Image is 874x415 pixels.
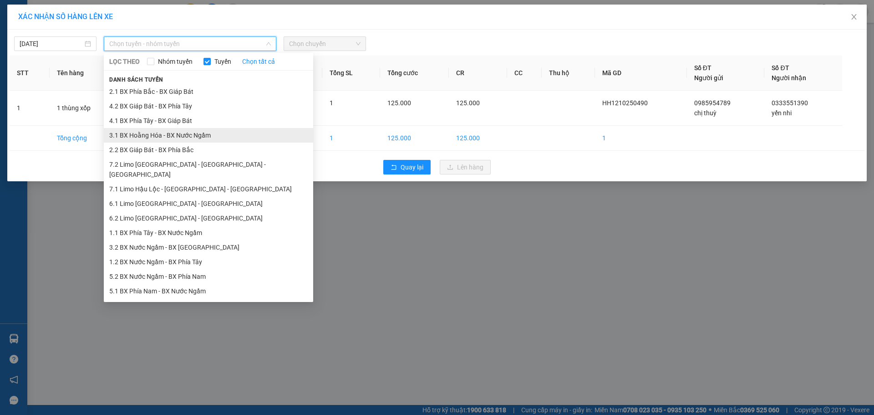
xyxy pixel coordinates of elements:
span: Danh sách tuyến [104,76,169,84]
span: XÁC NHẬN SỐ HÀNG LÊN XE [18,12,113,21]
td: 1 thùng xốp [50,91,123,126]
td: 1 [10,91,50,126]
li: 6.2 Limo [GEOGRAPHIC_DATA] - [GEOGRAPHIC_DATA] [104,211,313,225]
span: Người nhận [772,74,806,82]
button: rollbackQuay lại [383,160,431,174]
span: close [850,13,858,20]
li: 3.1 BX Hoằng Hóa - BX Nước Ngầm [104,128,313,143]
span: chị thuỳ [694,109,716,117]
li: 3.2 BX Nước Ngầm - BX [GEOGRAPHIC_DATA] [104,240,313,255]
span: yến nhi [772,109,792,117]
li: 2.2 BX Giáp Bát - BX Phía Bắc [104,143,313,157]
th: STT [10,56,50,91]
span: Nhóm tuyến [154,56,196,67]
li: 2.1 BX Phía Bắc - BX Giáp Bát [104,84,313,99]
button: uploadLên hàng [440,160,491,174]
li: 4.1 BX Phía Tây - BX Giáp Bát [104,113,313,128]
span: LỌC THEO [109,56,140,67]
span: Số ĐT [772,64,789,72]
span: HH1210250490 [602,99,648,107]
span: 0333551390 [772,99,808,107]
button: Close [841,5,867,30]
th: Thu hộ [542,56,595,91]
span: Tuyến [211,56,235,67]
td: 1 [595,126,686,151]
li: 7.2 Limo [GEOGRAPHIC_DATA] - [GEOGRAPHIC_DATA] - [GEOGRAPHIC_DATA] [104,157,313,182]
span: down [266,41,271,46]
span: Số ĐT [694,64,711,72]
th: Tổng SL [322,56,380,91]
td: 125.000 [449,126,507,151]
th: Mã GD [595,56,686,91]
li: 1.1 BX Phía Tây - BX Nước Ngầm [104,225,313,240]
span: Quay lại [401,162,423,172]
li: 5.1 BX Phía Nam - BX Nước Ngầm [104,284,313,298]
span: 125.000 [456,99,480,107]
li: 6.1 Limo [GEOGRAPHIC_DATA] - [GEOGRAPHIC_DATA] [104,196,313,211]
th: CR [449,56,507,91]
th: Tên hàng [50,56,123,91]
span: 1 [330,99,333,107]
span: rollback [391,164,397,171]
span: Người gửi [694,74,723,82]
a: Chọn tất cả [242,56,275,67]
li: 1.2 BX Nước Ngầm - BX Phía Tây [104,255,313,269]
li: 5.2 BX Nước Ngầm - BX Phía Nam [104,269,313,284]
span: Chọn tuyến - nhóm tuyến [109,37,271,51]
td: 1 [322,126,380,151]
th: CC [507,56,542,91]
input: 12/10/2025 [20,39,83,49]
li: 7.1 Limo Hậu Lộc - [GEOGRAPHIC_DATA] - [GEOGRAPHIC_DATA] [104,182,313,196]
li: 4.2 BX Giáp Bát - BX Phía Tây [104,99,313,113]
span: Chọn chuyến [289,37,361,51]
td: 125.000 [380,126,449,151]
span: 125.000 [387,99,411,107]
td: Tổng cộng [50,126,123,151]
th: Tổng cước [380,56,449,91]
span: 0985954789 [694,99,731,107]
